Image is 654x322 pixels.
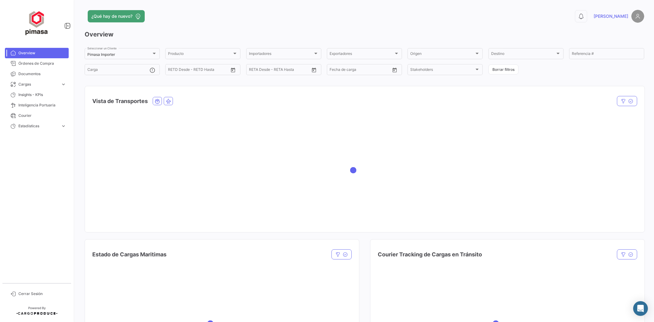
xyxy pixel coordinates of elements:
[249,68,260,73] input: Desde
[228,65,238,75] button: Open calendar
[309,65,319,75] button: Open calendar
[5,90,69,100] a: Insights - KPIs
[5,100,69,110] a: Inteligencia Portuaria
[5,48,69,58] a: Overview
[18,123,58,129] span: Estadísticas
[631,10,644,23] img: placeholder-user.png
[18,50,66,56] span: Overview
[330,68,341,73] input: Desde
[633,301,648,316] div: Abrir Intercom Messenger
[330,52,394,57] span: Exportadores
[18,82,58,87] span: Cargas
[87,52,115,57] mat-select-trigger: Pimasa Importer
[18,291,66,297] span: Cerrar Sesión
[594,13,628,19] span: [PERSON_NAME]
[249,52,313,57] span: Importadores
[5,58,69,69] a: Órdenes de Compra
[92,250,166,259] h4: Estado de Cargas Maritimas
[264,68,293,73] input: Hasta
[183,68,212,73] input: Hasta
[491,52,555,57] span: Destino
[18,71,66,77] span: Documentos
[488,64,518,75] button: Borrar filtros
[378,250,482,259] h4: Courier Tracking de Cargas en Tránsito
[18,113,66,118] span: Courier
[18,92,66,98] span: Insights - KPIs
[18,102,66,108] span: Inteligencia Portuaria
[390,65,399,75] button: Open calendar
[88,10,145,22] button: ¿Qué hay de nuevo?
[168,68,179,73] input: Desde
[92,97,148,105] h4: Vista de Transportes
[85,30,644,39] h3: Overview
[21,7,52,38] img: ff117959-d04a-4809-8d46-49844dc85631.png
[18,61,66,66] span: Órdenes de Compra
[61,123,66,129] span: expand_more
[153,97,162,105] button: Ocean
[91,13,132,19] span: ¿Qué hay de nuevo?
[168,52,232,57] span: Producto
[410,52,474,57] span: Origen
[61,82,66,87] span: expand_more
[345,68,374,73] input: Hasta
[5,69,69,79] a: Documentos
[164,97,173,105] button: Air
[5,110,69,121] a: Courier
[410,68,474,73] span: Stakeholders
